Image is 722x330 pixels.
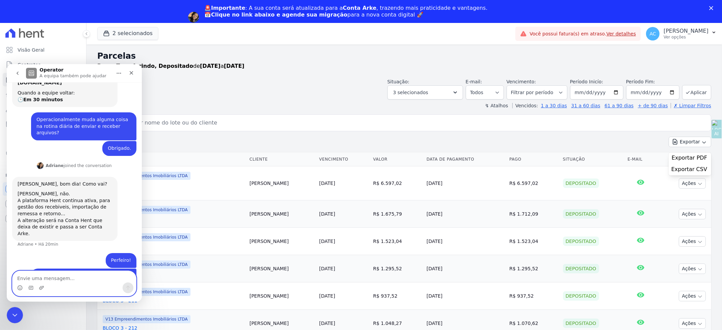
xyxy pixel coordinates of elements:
span: V13 Empreendimentos Imobiliários LTDA [103,206,190,214]
button: Carregar anexo [32,221,37,226]
span: Exportar PDF [672,155,707,161]
button: AC [PERSON_NAME] Ver opções [641,24,722,43]
span: V13 Empreendimentos Imobiliários LTDA [103,233,190,241]
a: [DATE] [319,266,335,271]
th: E-mail [625,153,656,166]
div: : A sua conta será atualizada para a , trazendo mais praticidade e vantagens. 📅 para a nova conta... [204,5,488,18]
th: Situação [560,153,625,166]
strong: [DATE] [224,63,244,69]
div: Obrigado. [96,77,130,92]
a: BLOCO 03 - 203BLOCO 03 - 203 [103,181,244,195]
a: Recebíveis [3,182,83,196]
b: Conta Arke [343,5,376,11]
label: ↯ Atalhos [485,103,508,108]
td: [DATE] [424,255,507,282]
td: R$ 1.712,09 [507,200,560,228]
div: Anderson diz… [5,204,130,247]
strong: [DATE] [200,63,221,69]
a: BLOCO 3 - 112 [103,270,244,277]
td: [PERSON_NAME] [247,255,316,282]
p: Ver opções [664,34,708,40]
a: Agendar migração [204,22,260,30]
iframe: Intercom live chat [7,307,23,323]
div: A alteração será na Conta Hent que deixa de existir e passa a ser Conta Arke. [11,153,105,173]
label: Vencimento: [507,79,536,84]
span: Exportar CSV [671,166,707,173]
span: Visão Geral [18,47,45,53]
div: [PERSON_NAME], bom dia! Como vai? [11,117,105,123]
td: [PERSON_NAME] [247,166,316,200]
th: Vencimento [316,153,370,166]
a: 1 a 30 dias [541,103,567,108]
td: [PERSON_NAME] [247,200,316,228]
span: Contratos [18,61,41,68]
div: Fechar [709,6,716,10]
span: Você possui fatura(s) em atraso. [530,30,636,37]
button: Seletor de Gif [21,221,27,226]
label: Período Inicío: [570,79,603,84]
td: R$ 1.295,52 [370,255,424,282]
span: V13 Empreendimentos Imobiliários LTDA [103,260,190,269]
a: [DATE] [319,321,335,326]
th: Data de Pagamento [424,153,507,166]
div: Resumidamente, como será alteração da conta nos leiautes existentes? Essa informação é importante... [24,204,130,239]
button: Ações [679,318,706,329]
div: Plataformas [5,171,81,180]
div: joined the conversation [39,99,105,105]
span: BLOCO 03 - 203 [103,188,244,195]
td: R$ 1.523,04 [370,228,424,255]
a: BLOCO 3 - 107 [103,243,244,249]
button: Ações [679,291,706,301]
a: ✗ Limpar Filtros [671,103,711,108]
span: AC [650,31,656,36]
label: Vencidos: [512,103,538,108]
a: Parcelas [3,73,83,86]
b: Clique no link abaixo e agende sua migração [211,11,347,18]
div: Depositado [563,264,599,273]
td: R$ 1.675,79 [370,200,424,228]
div: Adriane • Há 20min [11,178,51,182]
td: R$ 1.295,52 [507,255,560,282]
div: Depositado [563,291,599,301]
a: Contratos [3,58,83,72]
a: [DATE] [319,211,335,217]
a: [DATE] [319,181,335,186]
label: Período Fim: [626,78,679,85]
a: 31 a 60 dias [571,103,600,108]
iframe: Intercom live chat [7,64,142,302]
td: R$ 6.597,02 [370,166,424,200]
a: Minha Carteira [3,117,83,131]
td: R$ 1.523,04 [507,228,560,255]
img: Profile image for Adriane [30,98,37,105]
b: Em 30 minutos [17,33,56,38]
div: Depositado [563,237,599,246]
button: Exportar [669,137,711,147]
div: Anderson diz… [5,77,130,97]
p: de a [97,62,244,70]
b: Adriane [39,99,57,104]
td: [DATE] [424,166,507,200]
td: [DATE] [424,228,507,255]
b: 🚨Importante [204,5,245,11]
button: Enviar mensagem… [116,218,127,229]
td: [DATE] [424,200,507,228]
a: BLOCO 3 - 211 [103,297,244,304]
a: Transferências [3,132,83,146]
a: + de 90 dias [638,103,668,108]
a: Clientes [3,103,83,116]
a: Exportar PDF [672,155,708,163]
textarea: Envie uma mensagem... [6,207,129,218]
button: Ações [679,178,706,189]
div: [PERSON_NAME], bom dia! Como vai?[PERSON_NAME], não.A plataforma Hent continua ativa, para gestão... [5,113,111,177]
button: Ações [679,209,706,219]
a: Lotes [3,88,83,101]
a: Exportar CSV [671,166,708,174]
label: E-mail: [466,79,482,84]
a: [DATE] [319,239,335,244]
